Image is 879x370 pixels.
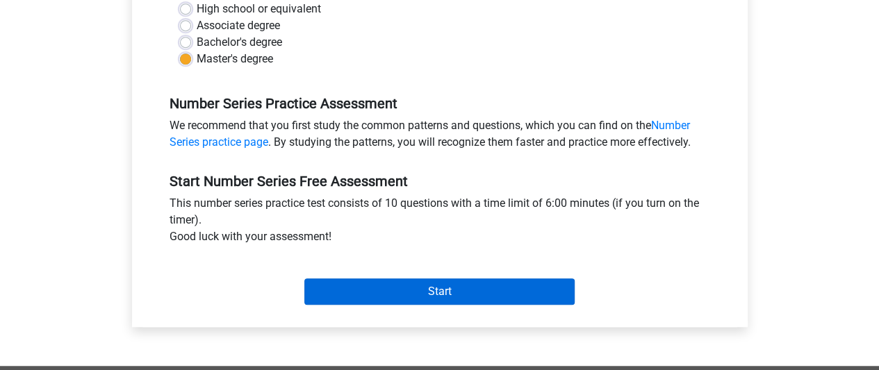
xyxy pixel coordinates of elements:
a: Number Series practice page [170,119,690,149]
div: This number series practice test consists of 10 questions with a time limit of 6:00 minutes (if y... [159,195,721,251]
label: Associate degree [197,17,280,34]
div: We recommend that you first study the common patterns and questions, which you can find on the . ... [159,117,721,156]
label: High school or equivalent [197,1,321,17]
h5: Number Series Practice Assessment [170,95,710,112]
label: Master's degree [197,51,273,67]
label: Bachelor's degree [197,34,282,51]
h5: Start Number Series Free Assessment [170,173,710,190]
input: Start [304,278,575,305]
